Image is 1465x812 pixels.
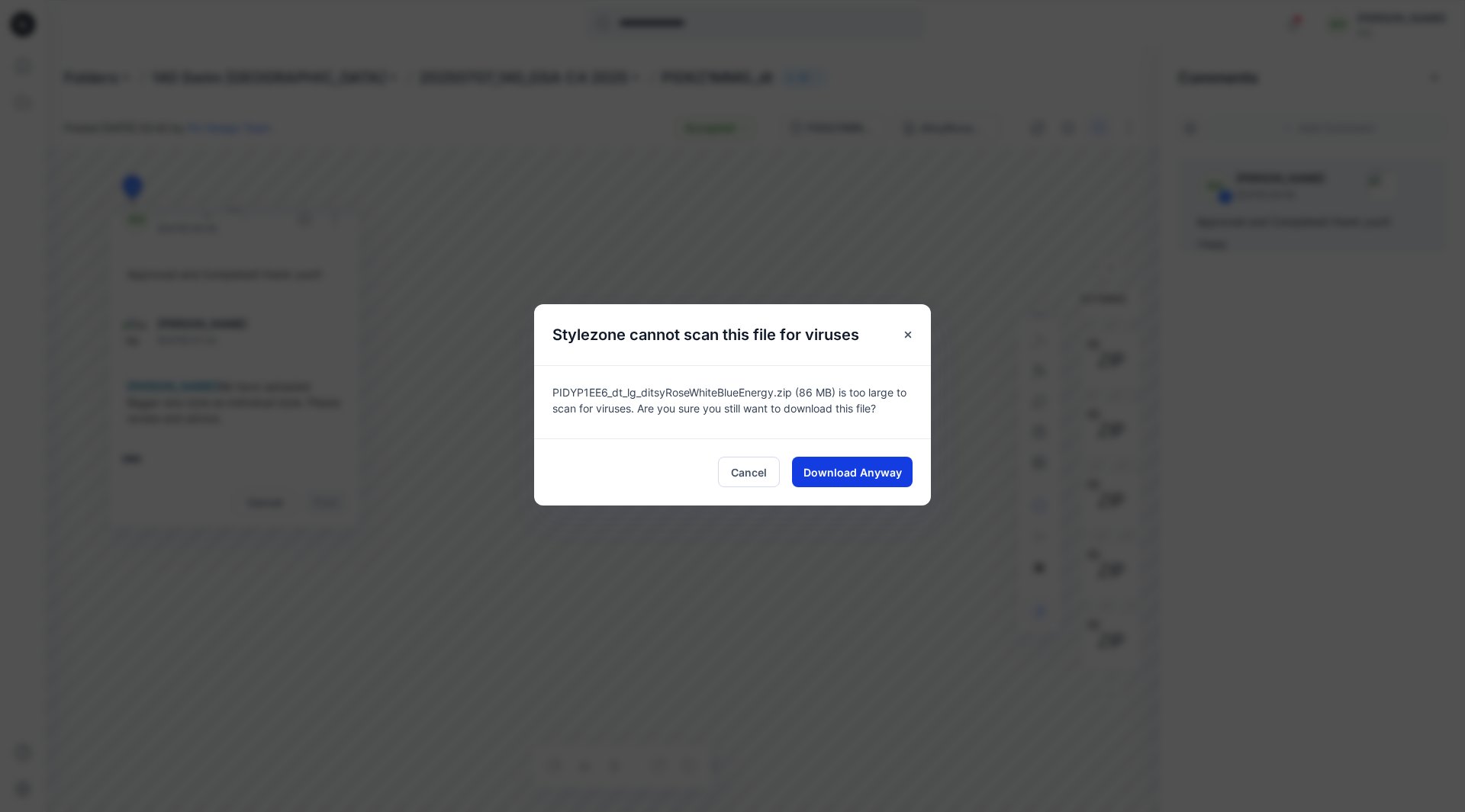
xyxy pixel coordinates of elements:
button: Download Anyway [792,457,913,487]
span: Cancel [731,464,767,480]
span: Download Anyway [803,464,902,480]
button: Cancel [718,457,780,487]
button: Close [894,321,922,348]
div: PIDYP1EE6_dt_lg_ditsyRoseWhiteBlueEnergy.zip (86 MB) is too large to scan for viruses. Are you su... [534,365,931,438]
h5: Stylezone cannot scan this file for viruses [534,304,877,365]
